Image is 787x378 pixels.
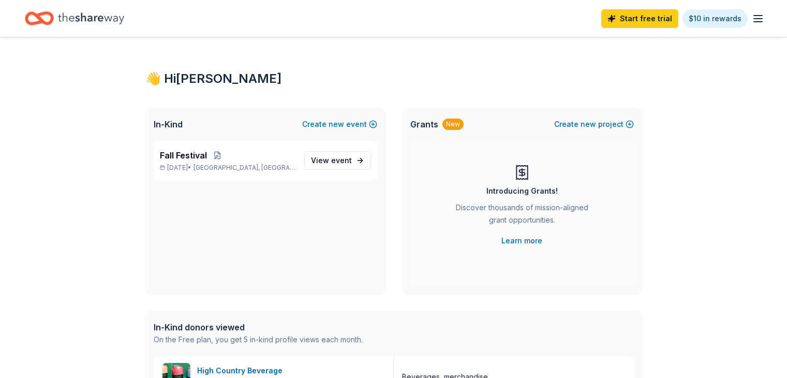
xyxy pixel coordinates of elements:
a: Learn more [501,235,542,247]
span: [GEOGRAPHIC_DATA], [GEOGRAPHIC_DATA] [194,164,295,172]
span: Fall Festival [160,149,207,162]
div: 👋 Hi [PERSON_NAME] [145,70,642,87]
div: On the Free plan, you get 5 in-kind profile views each month. [154,333,363,346]
div: Introducing Grants! [486,185,558,197]
button: Createnewproject [554,118,634,130]
a: $10 in rewards [682,9,748,28]
span: new [329,118,344,130]
div: Discover thousands of mission-aligned grant opportunities. [452,201,592,230]
div: High Country Beverage [197,365,287,377]
span: Grants [410,118,438,130]
p: [DATE] • [160,164,296,172]
button: Createnewevent [302,118,377,130]
div: In-Kind donors viewed [154,321,363,333]
a: Start free trial [601,9,678,28]
a: View event [304,151,371,170]
span: event [331,156,352,165]
div: New [442,119,464,130]
span: In-Kind [154,118,183,130]
span: new [581,118,596,130]
span: View [311,154,352,167]
a: Home [25,6,124,31]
